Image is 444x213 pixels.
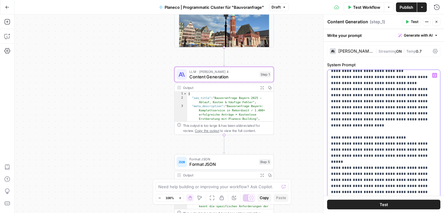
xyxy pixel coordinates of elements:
span: Generate with AI [404,33,433,38]
div: 3 [175,104,187,121]
div: Write your prompt [323,29,444,41]
div: 4 [175,121,187,129]
button: Test Workflow [344,2,384,12]
span: Copy [260,195,269,201]
textarea: Content Generation [327,19,368,25]
div: LLM · [PERSON_NAME] 4Content GenerationStep 1Output{ "seo_title":"Bauvoranfrage Bayern 2025 – Abl... [174,67,274,135]
span: ( step_1 ) [370,19,385,25]
span: Streaming [378,49,396,54]
button: Planeco | Programmatic Cluster für "Bauvoranfrage" [156,2,268,12]
span: Toggle code folding, rows 1 through 7 [183,92,187,96]
span: 106% [166,195,174,200]
button: Publish [396,2,417,12]
span: Format JSON [189,161,256,167]
span: Copy the output [195,129,219,133]
g: Edge from step_1 to step_5 [223,135,225,154]
div: Output [183,85,256,90]
div: Step 1 [259,71,271,77]
span: ON [396,49,402,54]
div: 1 [175,92,187,96]
img: photo-1674654477402-b571a9061ab4 [175,4,274,55]
span: Publish [400,4,413,10]
div: Step 5 [259,159,271,165]
span: Test [380,202,388,208]
button: Draft [269,3,289,11]
div: [PERSON_NAME] 4 [338,49,373,53]
div: 2 [175,96,187,104]
span: 0.7 [416,49,422,54]
g: Edge from step_13 to step_1 [223,48,225,66]
span: Format JSON [189,156,256,162]
span: Test [411,19,418,25]
span: Temp [406,49,416,54]
button: Copy [257,194,271,202]
button: Paste [274,194,288,202]
span: | [402,48,406,54]
div: This output is too large & has been abbreviated for review. to view the full content. [183,123,271,133]
button: Test [327,200,440,209]
span: | [375,48,378,54]
span: Test Workflow [353,4,380,10]
span: Content Generation [189,74,257,80]
button: Test [403,18,421,26]
span: Draft [272,5,281,10]
span: LLM · [PERSON_NAME] 4 [189,69,257,74]
button: Generate with AI [396,31,440,39]
div: Output [183,172,256,178]
label: System Prompt [327,62,440,68]
span: Paste [276,195,286,201]
span: Planeco | Programmatic Cluster für "Bauvoranfrage" [165,4,264,10]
